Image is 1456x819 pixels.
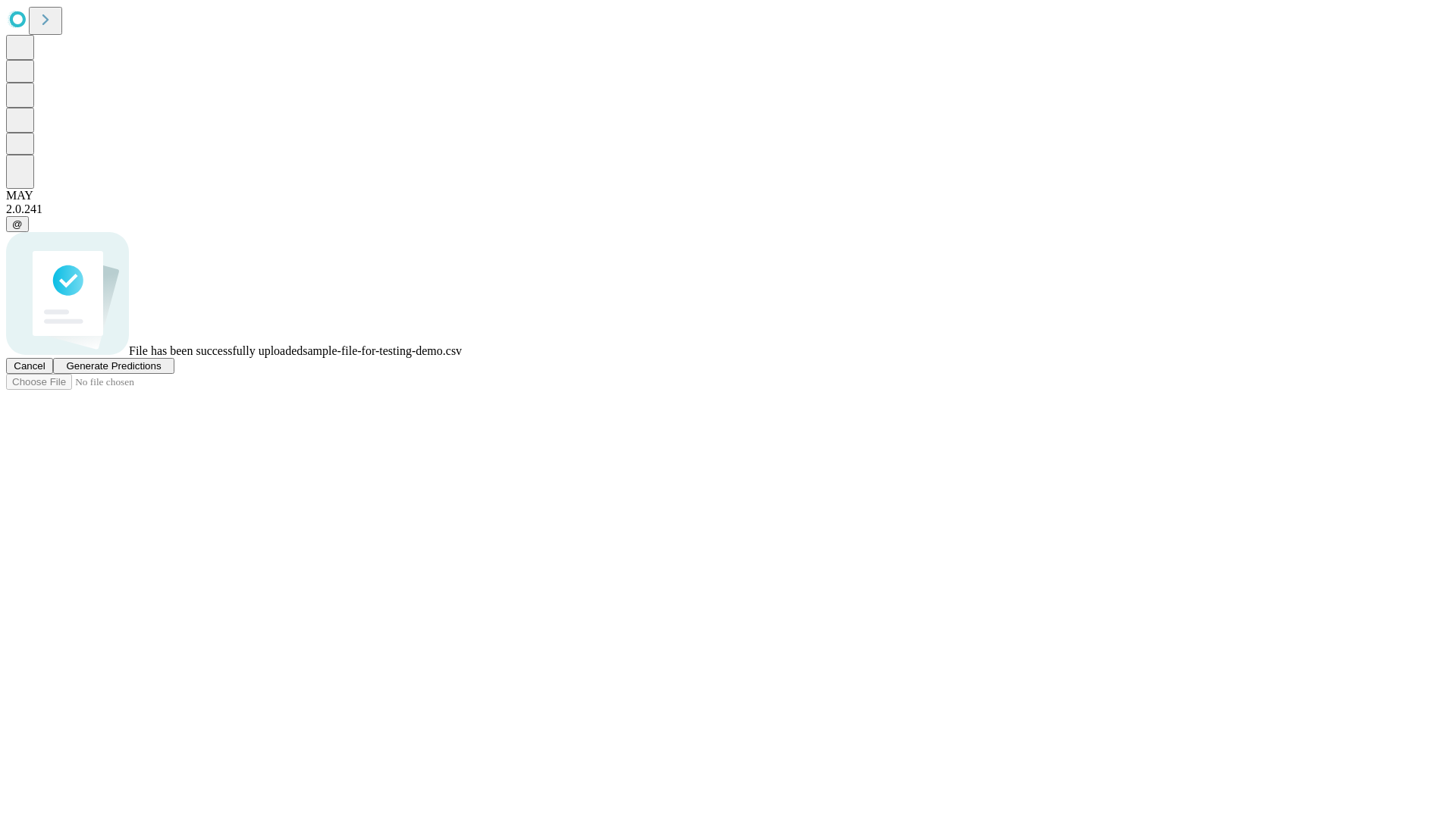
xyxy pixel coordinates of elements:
span: Cancel [14,360,45,372]
div: 2.0.241 [6,202,1450,216]
span: sample-file-for-testing-demo.csv [303,344,462,357]
div: MAY [6,189,1450,202]
button: Generate Predictions [53,358,174,374]
span: @ [12,218,23,230]
span: Generate Predictions [66,360,161,372]
span: File has been successfully uploaded [129,344,303,357]
button: @ [6,216,29,232]
button: Cancel [6,358,53,374]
